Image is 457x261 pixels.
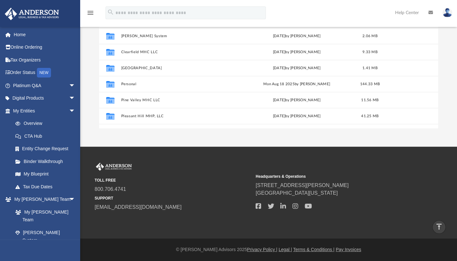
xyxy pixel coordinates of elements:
img: Anderson Advisors Platinum Portal [3,8,61,20]
a: Entity Change Request [9,143,85,155]
button: [GEOGRAPHIC_DATA] [121,66,236,70]
a: menu [87,12,94,17]
small: TOLL FREE [95,177,251,183]
span: 11.56 MB [361,98,378,102]
button: Pine Valley MHC LLC [121,98,236,102]
a: Pay Invoices [336,247,361,252]
a: Online Ordering [4,41,85,54]
a: Terms & Conditions | [293,247,334,252]
button: Clearfield MHC LLC [121,50,236,54]
span: 9.33 MB [362,50,377,53]
div: [DATE] by [PERSON_NAME] [239,113,354,119]
a: Order StatusNEW [4,66,85,79]
a: CTA Hub [9,130,85,143]
a: Home [4,28,85,41]
a: [GEOGRAPHIC_DATA][US_STATE] [256,190,338,196]
a: Binder Walkthrough [9,155,85,168]
div: NEW [37,68,51,77]
button: Pleasant Hill MHP, LLC [121,114,236,118]
div: Mon Aug 18 2025 by [PERSON_NAME] [239,81,354,87]
a: Overview [9,117,85,130]
a: Privacy Policy | [247,247,277,252]
span: 41.25 MB [361,114,378,118]
div: © [PERSON_NAME] Advisors 2025 [80,246,457,253]
a: Legal | [279,247,292,252]
i: search [107,9,114,16]
span: 1.41 MB [362,66,377,69]
a: Tax Due Dates [9,180,85,193]
a: [EMAIL_ADDRESS][DOMAIN_NAME] [95,204,182,210]
span: arrow_drop_down [69,193,82,206]
a: [PERSON_NAME] System [9,226,82,247]
span: arrow_drop_down [69,104,82,118]
a: Tax Organizers [4,53,85,66]
button: Personal [121,82,236,86]
a: [STREET_ADDRESS][PERSON_NAME] [256,183,349,188]
div: [DATE] by [PERSON_NAME] [239,65,354,71]
img: User Pic [443,8,452,17]
span: arrow_drop_down [69,79,82,92]
a: My Entitiesarrow_drop_down [4,104,85,117]
small: SUPPORT [95,195,251,201]
a: 800.706.4741 [95,186,126,192]
span: arrow_drop_down [69,92,82,105]
img: Anderson Advisors Platinum Portal [95,163,133,171]
a: My Blueprint [9,168,82,181]
div: [DATE] by [PERSON_NAME] [239,97,354,103]
a: My [PERSON_NAME] Team [9,206,79,226]
a: Platinum Q&Aarrow_drop_down [4,79,85,92]
a: vertical_align_top [432,220,446,234]
a: My [PERSON_NAME] Teamarrow_drop_down [4,193,82,206]
span: 144.33 MB [360,82,380,86]
small: Headquarters & Operations [256,174,412,179]
div: [DATE] by [PERSON_NAME] [239,33,354,39]
i: vertical_align_top [435,223,443,231]
div: [DATE] by [PERSON_NAME] [239,49,354,55]
button: [PERSON_NAME] System [121,34,236,38]
i: menu [87,9,94,17]
a: Digital Productsarrow_drop_down [4,92,85,105]
span: 2.06 MB [362,34,377,37]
